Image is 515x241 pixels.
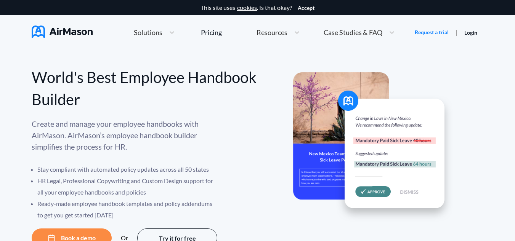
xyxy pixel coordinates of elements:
li: HR Legal, Professional Copywriting and Custom Design support for all your employee handbooks and ... [37,175,218,198]
p: Create and manage your employee handbooks with AirMason. AirMason’s employee handbook builder sim... [32,118,218,152]
img: AirMason Logo [32,26,93,38]
li: Stay compliant with automated policy updates across all 50 states [37,164,218,175]
a: Pricing [201,26,222,39]
span: Resources [257,29,287,36]
img: hero-banner [293,72,453,222]
button: Accept cookies [298,5,314,11]
div: Pricing [201,29,222,36]
a: Request a trial [415,29,449,36]
div: World's Best Employee Handbook Builder [32,66,258,110]
a: cookies [237,4,257,11]
a: Login [464,29,477,36]
span: | [456,29,457,36]
span: Solutions [134,29,162,36]
span: Case Studies & FAQ [324,29,382,36]
li: Ready-made employee handbook templates and policy addendums to get you get started [DATE] [37,198,218,221]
